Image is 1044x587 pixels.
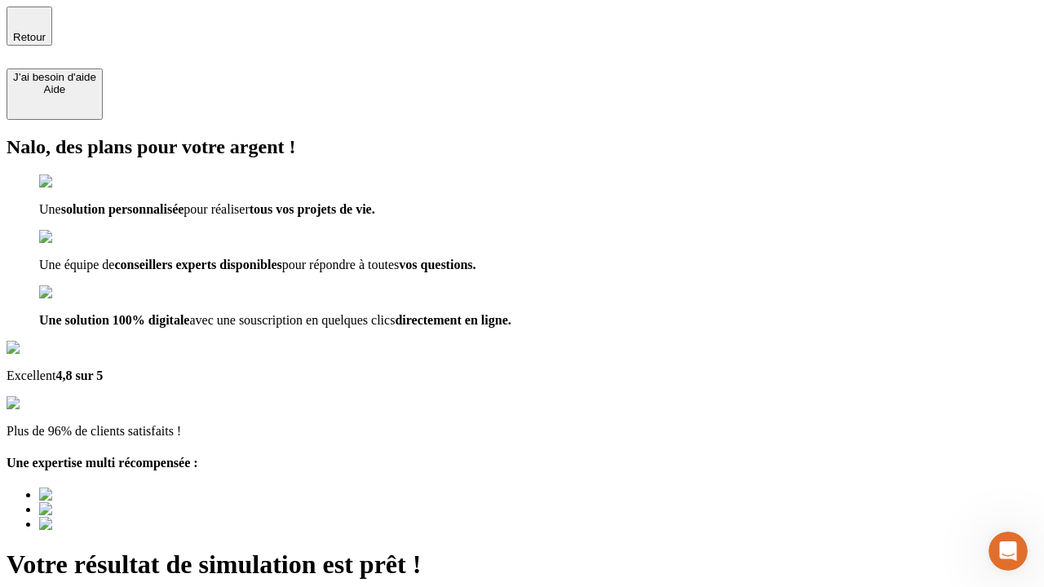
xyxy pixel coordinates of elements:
[13,71,96,83] div: J’ai besoin d'aide
[399,258,476,271] span: vos questions.
[39,202,61,216] span: Une
[395,313,511,327] span: directement en ligne.
[114,258,281,271] span: conseillers experts disponibles
[39,258,114,271] span: Une équipe de
[39,230,109,245] img: checkmark
[39,174,109,189] img: checkmark
[7,396,87,411] img: reviews stars
[7,341,101,355] img: Google Review
[7,456,1037,470] h4: Une expertise multi récompensée :
[39,488,190,502] img: Best savings advice award
[55,369,103,382] span: 4,8 sur 5
[282,258,400,271] span: pour répondre à toutes
[39,313,189,327] span: Une solution 100% digitale
[39,285,109,300] img: checkmark
[7,136,1037,158] h2: Nalo, des plans pour votre argent !
[13,83,96,95] div: Aide
[39,502,190,517] img: Best savings advice award
[989,532,1028,571] iframe: Intercom live chat
[7,369,55,382] span: Excellent
[250,202,375,216] span: tous vos projets de vie.
[7,549,1037,580] h1: Votre résultat de simulation est prêt !
[13,31,46,43] span: Retour
[7,7,52,46] button: Retour
[184,202,249,216] span: pour réaliser
[7,68,103,120] button: J’ai besoin d'aideAide
[7,424,1037,439] p: Plus de 96% de clients satisfaits !
[189,313,395,327] span: avec une souscription en quelques clics
[61,202,184,216] span: solution personnalisée
[39,517,190,532] img: Best savings advice award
